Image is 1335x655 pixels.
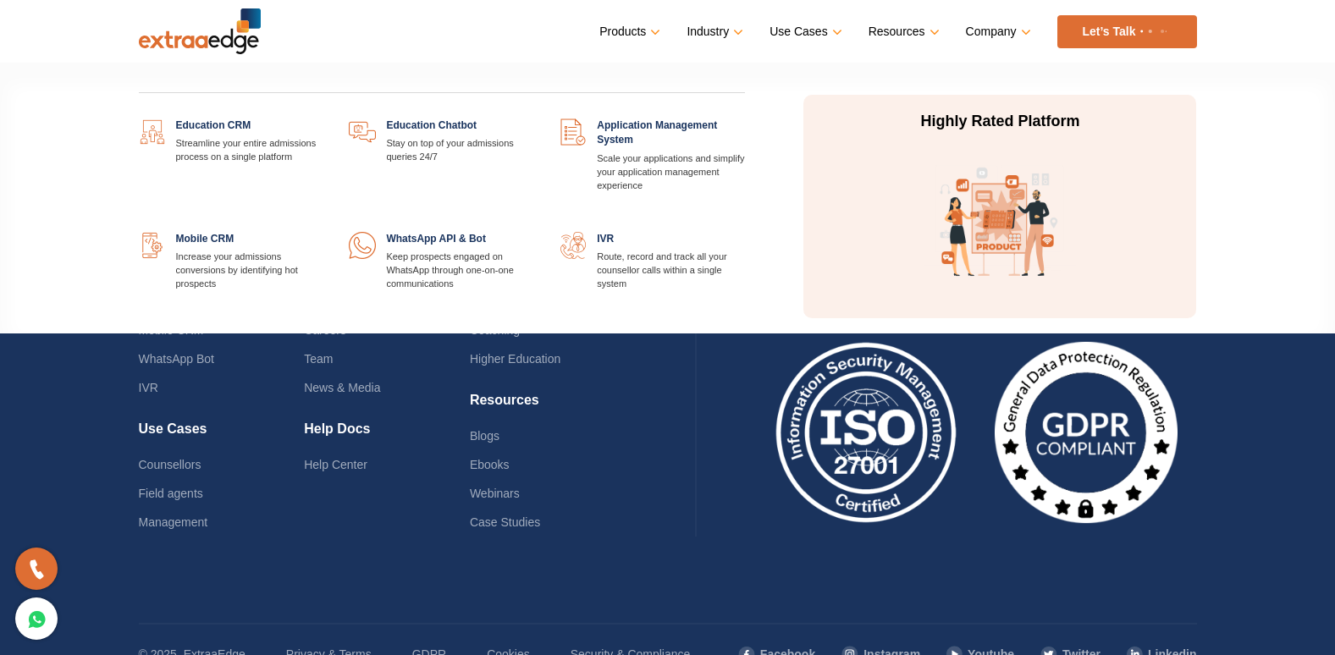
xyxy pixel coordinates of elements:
[139,352,215,366] a: WhatsApp Bot
[304,421,470,450] h4: Help Docs
[470,515,540,529] a: Case Studies
[687,19,740,44] a: Industry
[599,19,657,44] a: Products
[470,458,510,471] a: Ebooks
[304,458,367,471] a: Help Center
[869,19,936,44] a: Resources
[470,352,560,366] a: Higher Education
[841,112,1159,132] p: Highly Rated Platform
[1057,15,1197,48] a: Let’s Talk
[139,515,208,529] a: Management
[304,352,333,366] a: Team
[139,381,158,394] a: IVR
[139,421,305,450] h4: Use Cases
[770,19,838,44] a: Use Cases
[470,392,636,421] h4: Resources
[470,429,499,443] a: Blogs
[139,458,201,471] a: Counsellors
[304,381,380,394] a: News & Media
[139,487,203,500] a: Field agents
[470,487,520,500] a: Webinars
[966,19,1028,44] a: Company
